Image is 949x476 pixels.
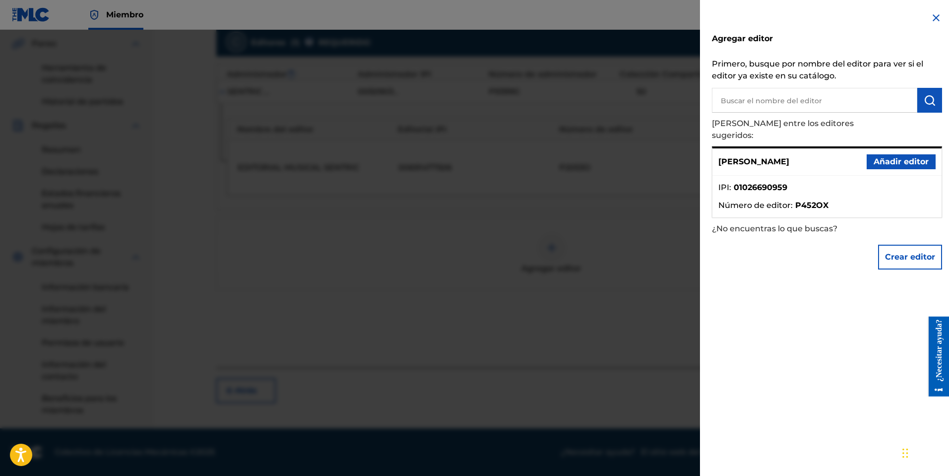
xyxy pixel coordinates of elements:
font: ¿Necesitar ayuda? [13,2,22,65]
font: Agregar editor [712,34,773,43]
font: : [729,183,731,192]
div: Arrastrar [902,438,908,468]
button: Crear editor [878,245,942,270]
input: Buscar el nombre del editor [712,88,917,113]
button: Añadir editor [867,154,936,169]
font: ¿No encuentras lo que buscas? [712,224,837,233]
font: Crear editor [885,252,935,262]
font: [PERSON_NAME] [718,157,789,166]
font: Primero, busque por nombre del editor para ver si el editor ya existe en su catálogo. [712,59,923,80]
iframe: Widget de chat [899,428,949,476]
font: P452OX [795,201,828,210]
font: Miembro [106,10,143,19]
font: IPI [718,183,729,192]
iframe: Centro de recursos [921,317,949,397]
img: Logotipo del MLC [12,7,50,22]
font: Añadir editor [874,157,929,166]
font: [PERSON_NAME] entre los editores sugeridos: [712,119,854,140]
font: : [791,201,793,210]
font: Número de editor [718,201,791,210]
img: Búsqueda de obras [924,94,936,106]
img: Titular de los derechos superior [88,9,100,21]
font: 01026690959 [734,183,787,192]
